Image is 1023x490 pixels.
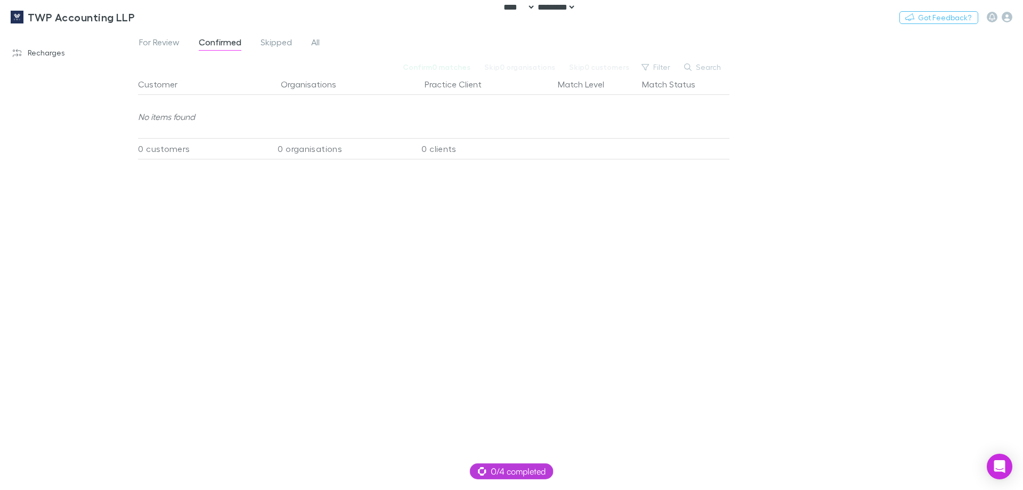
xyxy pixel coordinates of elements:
[679,61,727,74] button: Search
[987,454,1012,479] div: Open Intercom Messenger
[261,37,292,51] span: Skipped
[139,37,180,51] span: For Review
[11,11,23,23] img: TWP Accounting LLP's Logo
[396,61,477,74] button: Confirm0 matches
[138,138,266,159] div: 0 customers
[281,74,349,95] button: Organisations
[266,138,410,159] div: 0 organisations
[558,74,617,95] button: Match Level
[2,44,144,61] a: Recharges
[410,138,554,159] div: 0 clients
[636,61,677,74] button: Filter
[899,11,978,24] button: Got Feedback?
[138,74,190,95] button: Customer
[562,61,636,74] button: Skip0 customers
[138,95,721,138] div: No items found
[4,4,141,30] a: TWP Accounting LLP
[28,11,135,23] h3: TWP Accounting LLP
[199,37,241,51] span: Confirmed
[311,37,320,51] span: All
[642,74,708,95] button: Match Status
[425,74,494,95] button: Practice Client
[477,61,562,74] button: Skip0 organisations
